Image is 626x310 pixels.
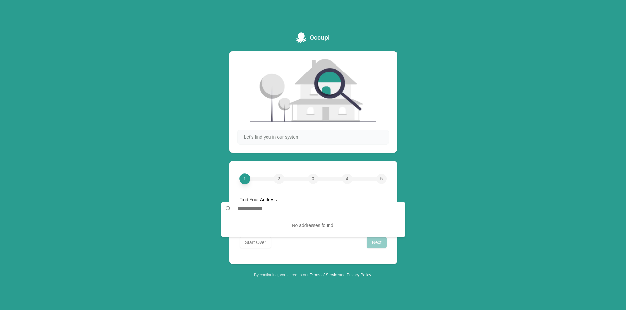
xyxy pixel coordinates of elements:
span: Occupi [310,33,330,42]
div: By continuing, you agree to our and . [229,272,397,278]
div: Suggestions [221,214,405,237]
span: 4 [346,176,349,182]
a: Terms of Service [310,273,339,277]
img: House searching illustration [250,59,376,122]
span: Let's find you in our system [244,134,300,140]
a: Occupi [296,32,330,43]
span: 3 [312,176,314,182]
span: 1 [243,176,246,182]
div: Find Your Address [240,196,387,203]
span: 2 [278,176,280,182]
div: No addresses found. [221,214,405,237]
span: 5 [380,176,383,182]
a: Privacy Policy [347,273,371,277]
